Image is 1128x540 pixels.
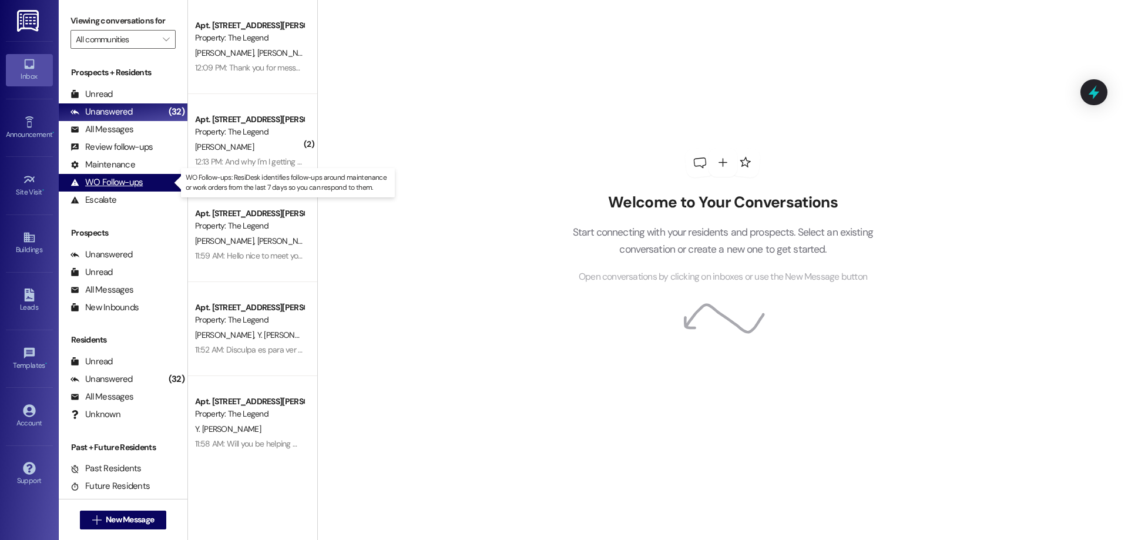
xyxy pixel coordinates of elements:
div: Future Residents [70,480,150,492]
span: [PERSON_NAME] [195,330,257,340]
div: Property: The Legend [195,32,304,44]
div: Unknown [70,408,120,421]
div: All Messages [70,391,133,403]
span: • [52,129,54,137]
div: Escalate [70,194,116,206]
h2: Welcome to Your Conversations [555,193,891,212]
div: All Messages [70,284,133,296]
input: All communities [76,30,157,49]
div: 11:59 AM: Hello nice to meet you! [195,250,304,261]
div: Apt. [STREET_ADDRESS][PERSON_NAME] [195,301,304,314]
div: Apt. [STREET_ADDRESS][PERSON_NAME] [195,395,304,408]
div: Property: The Legend [195,408,304,420]
span: [PERSON_NAME] [195,48,257,58]
a: Account [6,401,53,432]
div: Residents [59,334,187,346]
div: (32) [166,103,187,121]
span: [PERSON_NAME][GEOGRAPHIC_DATA] [257,48,390,58]
span: New Message [106,514,154,526]
label: Viewing conversations for [70,12,176,30]
div: Unread [70,88,113,100]
a: Templates • [6,343,53,375]
div: Maintenance [70,159,135,171]
div: 11:58 AM: Will you be helping me with that issue? [195,438,358,449]
span: [PERSON_NAME][GEOGRAPHIC_DATA] [257,236,390,246]
p: WO Follow-ups: ResiDesk identifies follow-ups around maintenance or work orders from the last 7 d... [186,173,390,193]
div: Apt. [STREET_ADDRESS][PERSON_NAME] [195,113,304,126]
div: 12:13 PM: And why I'm I getting charged rent if I don't live there Due to yall neglect I'll stop ... [195,156,535,167]
a: Inbox [6,54,53,86]
a: Buildings [6,227,53,259]
i:  [92,515,101,525]
div: Unread [70,266,113,279]
div: (32) [166,370,187,388]
div: New Inbounds [70,301,139,314]
div: Prospects [59,227,187,239]
span: Y. [PERSON_NAME] [257,330,325,340]
i:  [163,35,169,44]
a: Leads [6,285,53,317]
div: WO Follow-ups [70,176,143,189]
p: Start connecting with your residents and prospects. Select an existing conversation or create a n... [555,224,891,257]
span: Y. [PERSON_NAME] [195,424,261,434]
div: Unanswered [70,106,133,118]
div: Property: The Legend [195,220,304,232]
div: All Messages [70,123,133,136]
span: Open conversations by clicking on inboxes or use the New Message button [579,270,867,284]
div: Unanswered [70,373,133,385]
a: Support [6,458,53,490]
div: Property: The Legend [195,126,304,138]
span: • [45,360,47,368]
div: Unanswered [70,249,133,261]
span: [PERSON_NAME] [195,236,257,246]
div: Past + Future Residents [59,441,187,454]
img: ResiDesk Logo [17,10,41,32]
div: Review follow-ups [70,141,153,153]
a: Site Visit • [6,170,53,202]
div: Apt. [STREET_ADDRESS][PERSON_NAME] [195,207,304,220]
div: Property: The Legend [195,314,304,326]
span: • [42,186,44,194]
div: 11:52 AM: Disculpa es para ver como hago porque el microhondas del apartamento dejo de funcionar [195,344,539,355]
div: Prospects + Residents [59,66,187,79]
div: Past Residents [70,462,142,475]
div: Unread [70,355,113,368]
div: Apt. [STREET_ADDRESS][PERSON_NAME] [195,19,304,32]
button: New Message [80,511,167,529]
span: [PERSON_NAME] [195,142,254,152]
